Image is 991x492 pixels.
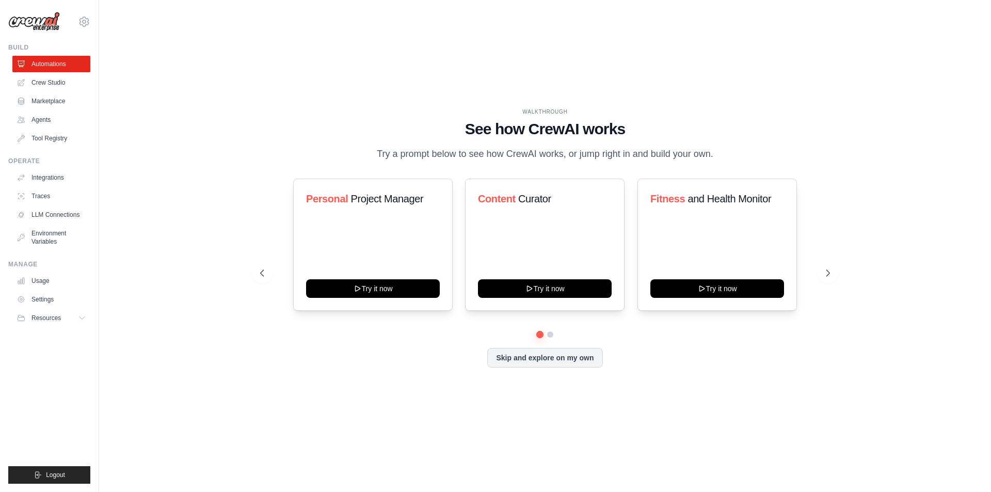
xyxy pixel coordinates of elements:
a: Integrations [12,169,90,186]
span: Personal [306,193,348,204]
span: Resources [31,314,61,322]
div: Build [8,43,90,52]
span: Content [478,193,516,204]
a: Crew Studio [12,74,90,91]
img: Logo [8,12,60,31]
a: Tool Registry [12,130,90,147]
button: Skip and explore on my own [487,348,602,368]
p: Try a prompt below to see how CrewAI works, or jump right in and build your own. [372,147,718,162]
iframe: Chat Widget [939,442,991,492]
a: Marketplace [12,93,90,109]
a: Environment Variables [12,225,90,250]
span: and Health Monitor [688,193,771,204]
span: Curator [518,193,551,204]
span: Fitness [650,193,685,204]
h1: See how CrewAI works [260,120,830,138]
div: Manage [8,260,90,268]
button: Logout [8,466,90,484]
div: WALKTHROUGH [260,108,830,116]
button: Resources [12,310,90,326]
span: Logout [46,471,65,479]
a: Settings [12,291,90,308]
button: Try it now [306,279,440,298]
a: LLM Connections [12,207,90,223]
a: Automations [12,56,90,72]
div: Operate [8,157,90,165]
span: Project Manager [350,193,423,204]
button: Try it now [650,279,784,298]
a: Agents [12,112,90,128]
button: Try it now [478,279,612,298]
a: Traces [12,188,90,204]
a: Usage [12,273,90,289]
